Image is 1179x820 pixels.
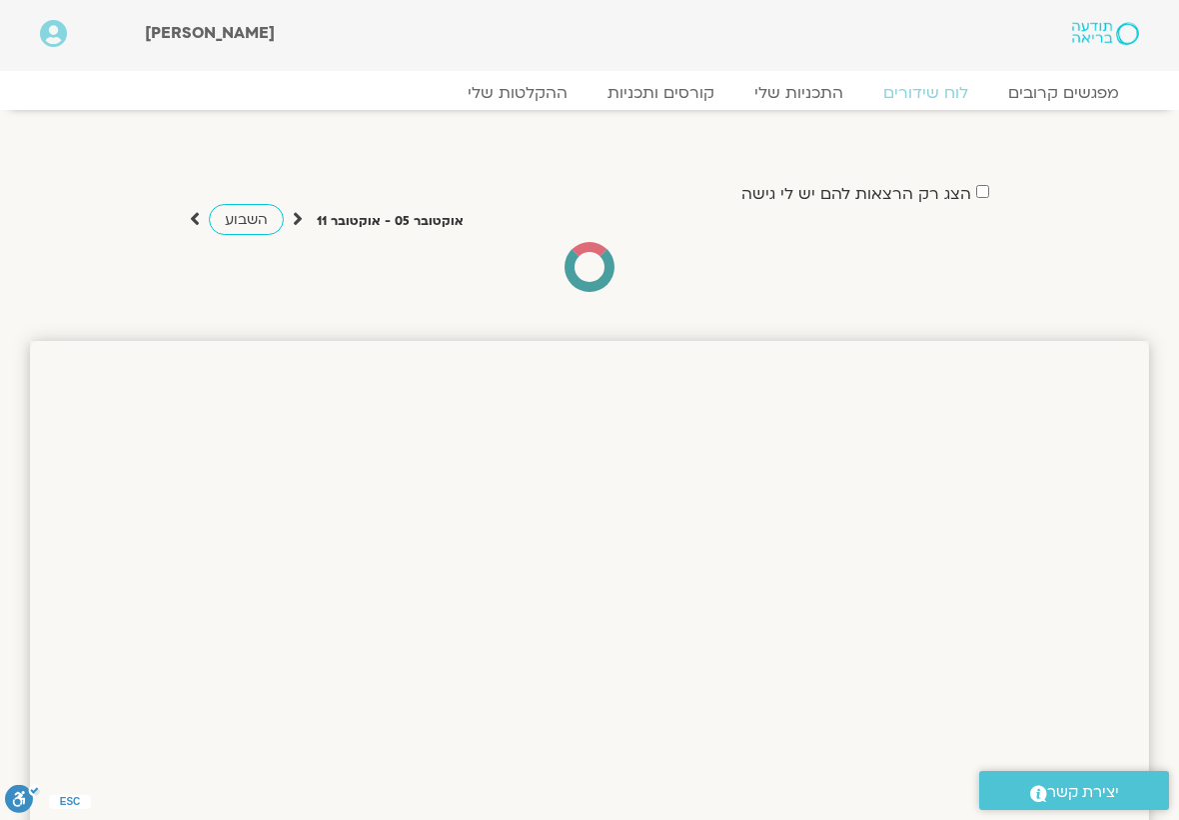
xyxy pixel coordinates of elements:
span: יצירת קשר [1047,779,1119,806]
p: אוקטובר 05 - אוקטובר 11 [317,211,464,232]
a: מפגשים קרובים [988,83,1139,103]
a: קורסים ותכניות [588,83,734,103]
nav: Menu [40,83,1139,103]
label: הצג רק הרצאות להם יש לי גישה [741,185,971,203]
a: לוח שידורים [863,83,988,103]
a: ההקלטות שלי [448,83,588,103]
span: השבוע [225,210,268,229]
span: [PERSON_NAME] [145,22,275,44]
a: התכניות שלי [734,83,863,103]
a: השבוע [209,204,284,235]
a: יצירת קשר [979,771,1169,810]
